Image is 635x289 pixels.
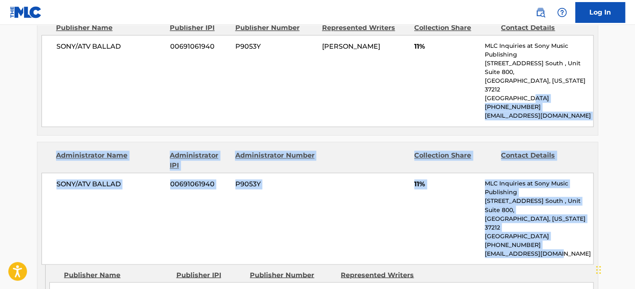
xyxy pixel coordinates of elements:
[485,94,593,103] p: [GEOGRAPHIC_DATA]
[485,77,593,94] p: [GEOGRAPHIC_DATA], [US_STATE] 37212
[535,7,545,17] img: search
[322,23,408,33] div: Represented Writers
[485,111,593,120] p: [EMAIL_ADDRESS][DOMAIN_NAME]
[10,6,42,18] img: MLC Logo
[170,179,229,189] span: 00691061940
[250,270,335,280] div: Publisher Number
[56,179,164,189] span: SONY/ATV BALLAD
[596,257,601,282] div: Drag
[557,7,567,17] img: help
[485,214,593,232] p: [GEOGRAPHIC_DATA], [US_STATE] 37212
[575,2,625,23] a: Log In
[485,59,593,77] p: [STREET_ADDRESS] South , Unit Suite 800,
[414,151,495,170] div: Collection Share
[414,179,479,189] span: 11%
[485,240,593,249] p: [PHONE_NUMBER]
[341,270,425,280] div: Represented Writers
[485,249,593,258] p: [EMAIL_ADDRESS][DOMAIN_NAME]
[64,270,170,280] div: Publisher Name
[176,270,244,280] div: Publisher IPI
[235,151,315,170] div: Administrator Number
[322,42,380,50] span: [PERSON_NAME]
[414,23,495,33] div: Collection Share
[485,179,593,197] p: MLC Inquiries at Sony Music Publishing
[485,232,593,240] p: [GEOGRAPHIC_DATA]
[56,42,164,52] span: SONY/ATV BALLAD
[554,4,570,21] div: Help
[485,42,593,59] p: MLC Inquiries at Sony Music Publishing
[485,103,593,111] p: [PHONE_NUMBER]
[170,151,229,170] div: Administrator IPI
[501,23,581,33] div: Contact Details
[56,151,164,170] div: Administrator Name
[485,197,593,214] p: [STREET_ADDRESS] South , Unit Suite 800,
[414,42,479,52] span: 11%
[235,179,316,189] span: P9053Y
[532,4,549,21] a: Public Search
[56,23,164,33] div: Publisher Name
[501,151,581,170] div: Contact Details
[235,23,315,33] div: Publisher Number
[235,42,316,52] span: P9053Y
[170,42,229,52] span: 00691061940
[593,249,635,289] iframe: Chat Widget
[170,23,229,33] div: Publisher IPI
